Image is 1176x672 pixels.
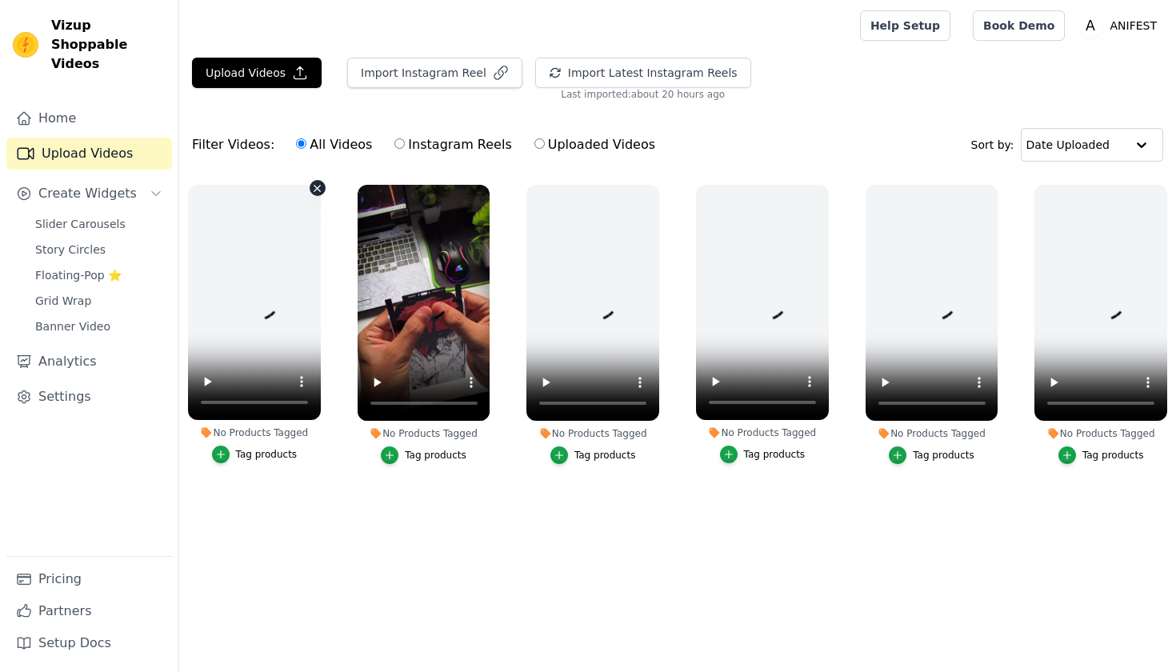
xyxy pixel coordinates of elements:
[236,448,298,461] div: Tag products
[1034,427,1167,440] div: No Products Tagged
[535,58,751,88] button: Import Latest Instagram Reels
[744,448,806,461] div: Tag products
[394,138,405,149] input: Instagram Reels
[720,446,806,463] button: Tag products
[26,290,172,312] a: Grid Wrap
[6,627,172,659] a: Setup Docs
[1103,11,1163,40] p: ANIFEST
[889,446,974,464] button: Tag products
[534,138,545,149] input: Uploaded Videos
[6,595,172,627] a: Partners
[26,213,172,235] a: Slider Carousels
[526,427,659,440] div: No Products Tagged
[310,180,326,196] button: Video Delete
[394,134,512,155] label: Instagram Reels
[188,426,321,439] div: No Products Tagged
[296,138,306,149] input: All Videos
[381,446,466,464] button: Tag products
[347,58,522,88] button: Import Instagram Reel
[6,563,172,595] a: Pricing
[358,427,490,440] div: No Products Tagged
[866,427,998,440] div: No Products Tagged
[1058,446,1144,464] button: Tag products
[6,178,172,210] button: Create Widgets
[51,16,166,74] span: Vizup Shoppable Videos
[6,102,172,134] a: Home
[26,238,172,261] a: Story Circles
[192,126,664,163] div: Filter Videos:
[971,128,1164,162] div: Sort by:
[26,315,172,338] a: Banner Video
[6,346,172,378] a: Analytics
[696,426,829,439] div: No Products Tagged
[534,134,656,155] label: Uploaded Videos
[35,293,91,309] span: Grid Wrap
[6,138,172,170] a: Upload Videos
[212,446,298,463] button: Tag products
[405,449,466,462] div: Tag products
[574,449,636,462] div: Tag products
[35,318,110,334] span: Banner Video
[26,264,172,286] a: Floating-Pop ⭐
[295,134,373,155] label: All Videos
[6,381,172,413] a: Settings
[35,216,126,232] span: Slider Carousels
[35,242,106,258] span: Story Circles
[550,446,636,464] button: Tag products
[1078,11,1163,40] button: A ANIFEST
[913,449,974,462] div: Tag products
[13,32,38,58] img: Vizup
[35,267,122,283] span: Floating-Pop ⭐
[192,58,322,88] button: Upload Videos
[1086,18,1096,34] text: A
[561,88,725,101] span: Last imported: about 20 hours ago
[973,10,1065,41] a: Book Demo
[860,10,950,41] a: Help Setup
[1082,449,1144,462] div: Tag products
[38,184,137,203] span: Create Widgets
